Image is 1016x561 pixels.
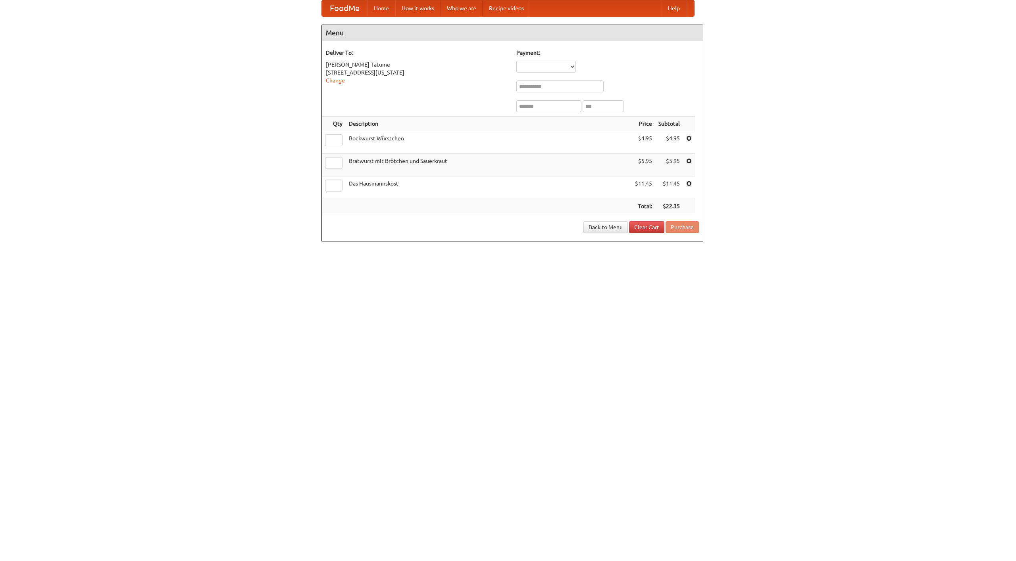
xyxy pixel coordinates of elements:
[632,154,655,176] td: $5.95
[346,176,632,199] td: Das Hausmannskost
[655,117,683,131] th: Subtotal
[655,154,683,176] td: $5.95
[662,0,686,16] a: Help
[322,0,368,16] a: FoodMe
[326,77,345,84] a: Change
[346,154,632,176] td: Bratwurst mit Brötchen und Sauerkraut
[483,0,530,16] a: Recipe videos
[346,117,632,131] th: Description
[583,221,628,233] a: Back to Menu
[655,176,683,199] td: $11.45
[322,25,703,41] h4: Menu
[516,49,699,57] h5: Payment:
[629,221,664,233] a: Clear Cart
[632,199,655,214] th: Total:
[666,221,699,233] button: Purchase
[322,117,346,131] th: Qty
[368,0,395,16] a: Home
[346,131,632,154] td: Bockwurst Würstchen
[655,131,683,154] td: $4.95
[395,0,441,16] a: How it works
[441,0,483,16] a: Who we are
[655,199,683,214] th: $22.35
[632,117,655,131] th: Price
[632,131,655,154] td: $4.95
[326,69,508,77] div: [STREET_ADDRESS][US_STATE]
[326,49,508,57] h5: Deliver To:
[326,61,508,69] div: [PERSON_NAME] Tatume
[632,176,655,199] td: $11.45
